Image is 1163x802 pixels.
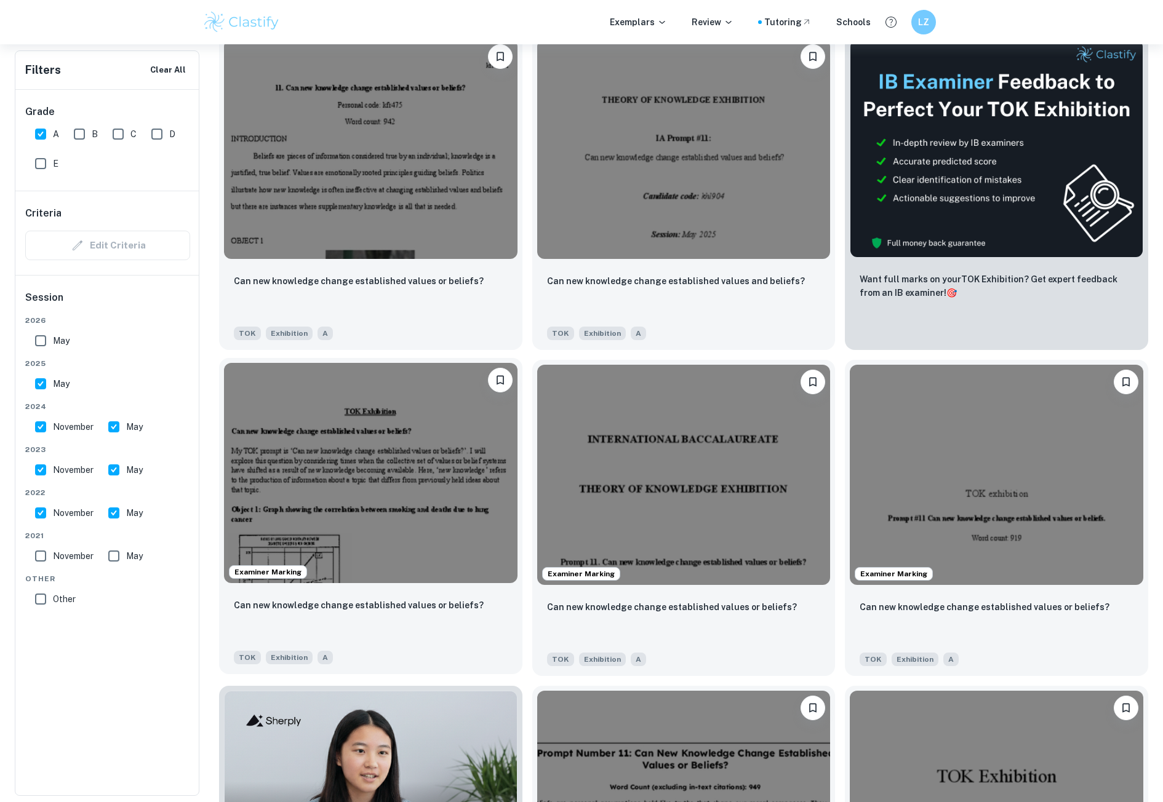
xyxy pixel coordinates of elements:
[25,206,62,221] h6: Criteria
[881,12,901,33] button: Help and Feedback
[836,15,871,29] a: Schools
[1114,370,1138,394] button: Bookmark
[234,651,261,664] span: TOK
[911,10,936,34] button: LZ
[547,600,797,614] p: Can new knowledge change established values or beliefs?
[25,444,190,455] span: 2023
[53,420,94,434] span: November
[488,44,513,69] button: Bookmark
[224,363,518,582] img: TOK Exhibition example thumbnail: Can new knowledge change established val
[169,127,175,141] span: D
[860,653,887,666] span: TOK
[547,274,805,288] p: Can new knowledge change established values and beliefs?
[631,653,646,666] span: A
[547,327,574,340] span: TOK
[543,568,620,579] span: Examiner Marking
[318,327,333,340] span: A
[234,598,484,612] p: Can new knowledge change established values or beliefs?
[53,506,94,520] span: November
[855,568,932,579] span: Examiner Marking
[943,653,959,666] span: A
[25,487,190,498] span: 2022
[1114,696,1138,720] button: Bookmark
[631,327,646,340] span: A
[224,39,518,259] img: TOK Exhibition example thumbnail: Can new knowledge change established val
[25,105,190,119] h6: Grade
[53,127,59,141] span: A
[126,420,143,434] span: May
[126,463,143,477] span: May
[547,653,574,666] span: TOK
[801,696,825,720] button: Bookmark
[764,15,812,29] a: Tutoring
[692,15,733,29] p: Review
[850,365,1143,584] img: TOK Exhibition example thumbnail: Can new knowledge change established val
[845,34,1148,350] a: ThumbnailWant full marks on yourTOK Exhibition? Get expert feedback from an IB examiner!
[25,401,190,412] span: 2024
[266,651,313,664] span: Exhibition
[53,334,70,347] span: May
[610,15,667,29] p: Exemplars
[488,368,513,392] button: Bookmark
[25,62,61,79] h6: Filters
[266,327,313,340] span: Exhibition
[219,360,522,675] a: Examiner MarkingBookmarkCan new knowledge change established values or beliefs?TOKExhibitionA
[53,377,70,391] span: May
[579,653,626,666] span: Exhibition
[946,288,957,298] span: 🎯
[532,34,836,350] a: BookmarkCan new knowledge change established values and beliefs?TOKExhibitionA
[230,566,306,578] span: Examiner Marking
[892,653,938,666] span: Exhibition
[126,506,143,520] span: May
[219,34,522,350] a: BookmarkCan new knowledge change established values or beliefs?TOKExhibitionA
[917,15,931,29] h6: LZ
[53,463,94,477] span: November
[202,10,281,34] img: Clastify logo
[318,651,333,664] span: A
[147,61,189,79] button: Clear All
[126,549,143,563] span: May
[234,327,261,340] span: TOK
[25,290,190,315] h6: Session
[537,365,831,584] img: TOK Exhibition example thumbnail: Can new knowledge change established val
[53,549,94,563] span: November
[850,39,1143,258] img: Thumbnail
[53,157,58,170] span: E
[92,127,98,141] span: B
[25,573,190,584] span: Other
[845,360,1148,675] a: Examiner MarkingBookmarkCan new knowledge change established values or beliefs?TOKExhibitionA
[25,530,190,541] span: 2021
[801,44,825,69] button: Bookmark
[537,39,831,259] img: TOK Exhibition example thumbnail: Can new knowledge change established val
[25,315,190,326] span: 2026
[532,360,836,675] a: Examiner MarkingBookmarkCan new knowledge change established values or beliefs?TOKExhibitionA
[860,600,1109,614] p: Can new knowledge change established values or beliefs?
[801,370,825,394] button: Bookmark
[130,127,137,141] span: C
[860,272,1133,300] p: Want full marks on your TOK Exhibition ? Get expert feedback from an IB examiner!
[25,231,190,260] div: Criteria filters are unavailable when searching by topic
[234,274,484,288] p: Can new knowledge change established values or beliefs?
[53,592,76,606] span: Other
[579,327,626,340] span: Exhibition
[25,358,190,369] span: 2025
